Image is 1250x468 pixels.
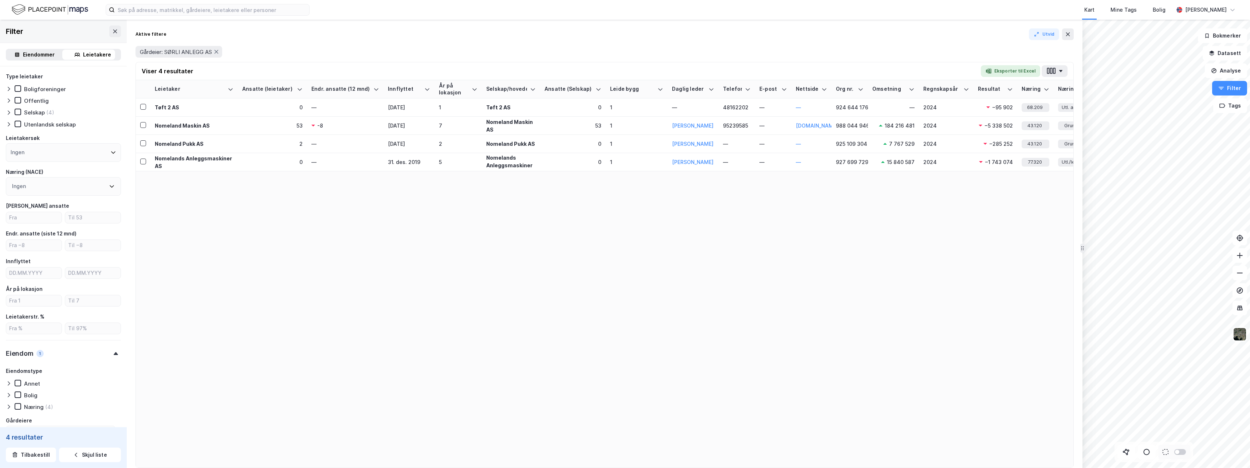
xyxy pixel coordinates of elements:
div: Offentlig [24,97,49,104]
div: 1 [610,104,663,111]
div: Utenlandsk selskap [24,121,76,128]
div: 2 [242,140,303,148]
div: Leietakerstr. % [6,312,44,321]
div: Gårdeiere [6,416,32,425]
button: Analyse [1205,63,1247,78]
div: Omsetning [872,86,906,93]
div: Kart [1084,5,1094,14]
div: Ansatte (Selskap) [545,86,593,93]
div: [PERSON_NAME] ansatte [6,202,69,210]
span: Grunnarbeid [1064,140,1093,148]
div: 95239585 [723,122,751,129]
div: Innflyttet [388,86,421,93]
button: — [796,158,801,167]
div: — [759,122,787,129]
div: −5 338 502 [984,122,1013,129]
span: Utl. av egen/leid fast eiendom el. [1062,104,1095,111]
div: Kontrollprogram for chat [1214,433,1250,468]
span: 77.320 [1028,158,1042,166]
div: 1 [439,104,477,111]
div: Resultat [978,86,1004,93]
div: Næring [24,403,44,410]
div: Nomelands Anleggsmaskiner AS [486,154,536,177]
button: Tags [1213,98,1247,113]
div: Bolig [1153,5,1166,14]
div: 2024 [923,140,969,148]
div: 0 [242,104,303,111]
button: Datasett [1203,46,1247,61]
div: [PERSON_NAME] [1185,5,1227,14]
div: 1 [610,122,663,129]
div: 184 216 481 [885,122,915,129]
div: — [672,104,714,111]
div: Org nr. [836,86,855,93]
div: Daglig leder [672,86,705,93]
input: Til −8 [65,240,121,251]
input: Fra 1 [6,295,62,306]
div: 0 [545,140,601,148]
div: 2024 [923,104,969,111]
button: Eksporter til Excel [981,65,1040,77]
input: Til 97% [65,323,121,334]
div: Tøft 2 AS [155,104,233,111]
div: — [311,104,379,111]
div: Selskap [24,109,45,116]
div: 48162202 [723,104,751,111]
div: 1 [36,350,44,357]
div: Filter [6,26,23,37]
img: 9k= [1233,327,1247,341]
div: Bolig [24,392,38,399]
button: Tilbakestill [6,448,56,462]
div: 1 [610,140,663,148]
div: Selskap/hovedenhet [486,86,527,93]
div: 7 767 529 [889,140,915,148]
div: 53 [242,122,303,129]
input: Fra [6,212,62,223]
button: Utvid [1029,28,1060,40]
div: Nomeland Pukk AS [155,140,233,148]
div: Ingen [12,182,26,191]
div: — [723,140,751,148]
div: Leide bygg [610,86,655,93]
div: — [759,104,787,111]
div: 1 [610,158,663,166]
div: Type leietaker [6,72,43,81]
div: 0 [545,104,601,111]
div: 927 699 729 [836,158,864,166]
span: 43.120 [1027,140,1042,148]
div: — [311,140,379,148]
div: Nomeland Maskin AS [486,118,536,133]
div: Nomelands Anleggsmaskiner AS [155,155,233,170]
input: Til 53 [65,212,121,223]
div: Endr. ansatte (12 mnd) [311,86,370,93]
span: Utl./leas. bygge- og anleggsmask. [1062,158,1095,166]
div: Leietaker [155,86,225,93]
div: Endr. ansatte (siste 12 mnd) [6,229,76,238]
div: Nomeland Maskin AS [155,122,233,129]
input: Fra −8 [6,240,62,251]
button: Skjul liste [59,448,121,462]
div: Innflyttet [6,257,31,266]
div: — [759,158,787,166]
div: 988 044 946 [836,122,864,129]
iframe: Chat Widget [1214,433,1250,468]
div: 0 [242,158,303,166]
div: E-post [759,86,778,93]
div: Aktive filtere [135,31,166,37]
div: 924 644 176 [836,104,864,111]
div: [DATE] [388,140,430,148]
div: — [723,158,751,166]
button: [DOMAIN_NAME] [796,121,838,130]
div: — [311,158,379,166]
div: −1 743 074 [985,158,1013,166]
div: [DATE] [388,122,430,129]
div: Telefon [723,86,742,93]
div: Viser 4 resultater [142,67,193,75]
span: 68.209 [1027,104,1043,111]
div: 925 109 304 [836,140,864,148]
button: Filter [1212,81,1247,95]
div: Næring (NACE) [6,168,43,176]
button: — [796,103,801,112]
input: Søk på adresse, matrikkel, gårdeiere, leietakere eller personer [115,4,309,15]
div: 15 840 587 [887,158,915,166]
